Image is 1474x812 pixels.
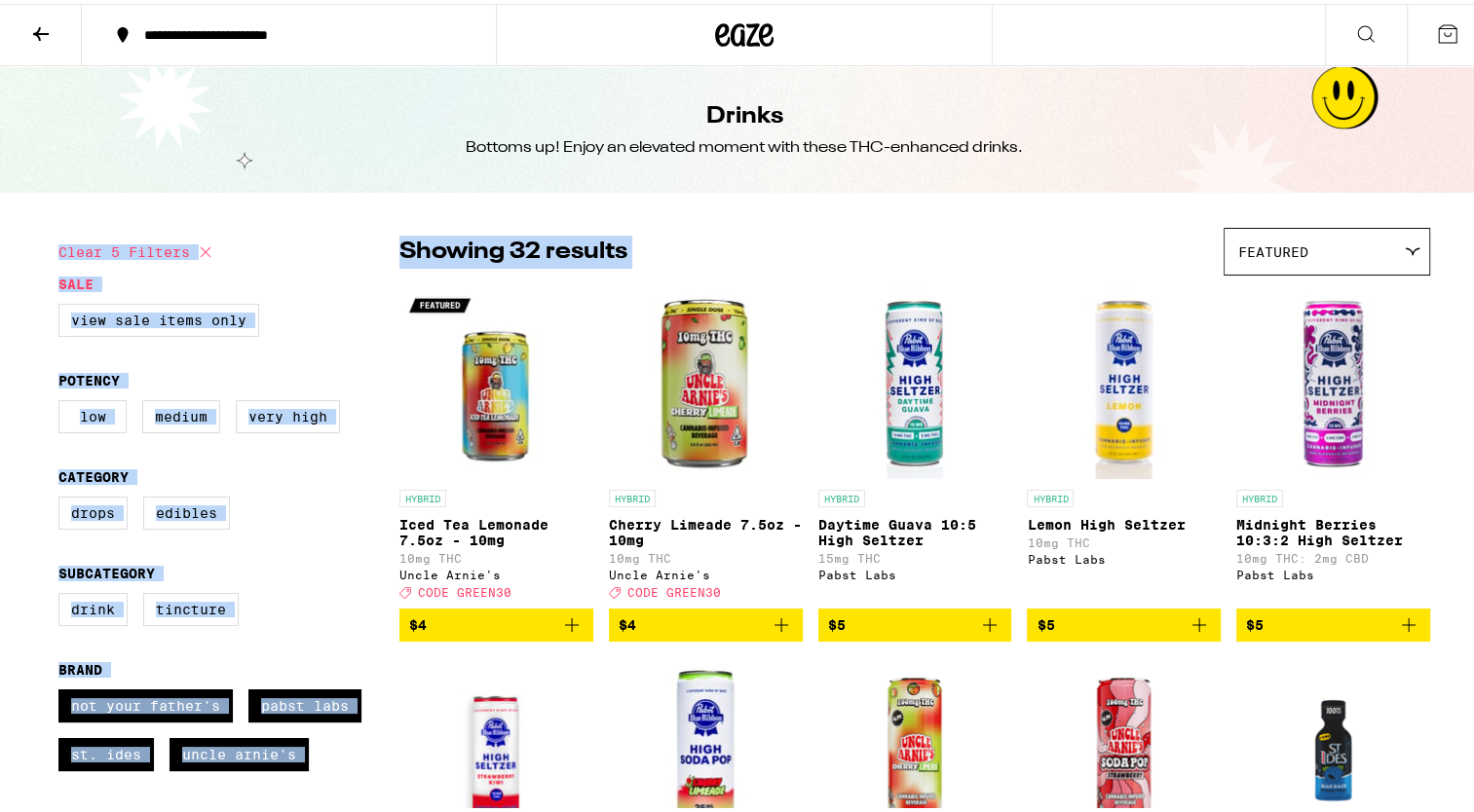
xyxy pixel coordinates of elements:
[818,281,1012,476] img: Pabst Labs - Daytime Guava 10:5 High Seltzer
[58,369,120,385] legend: Potency
[1027,533,1221,545] p: 10mg THC
[609,281,803,476] img: Uncle Arnie's - Cherry Limeade 7.5oz - 10mg
[1027,281,1221,605] a: Open page for Lemon High Seltzer from Pabst Labs
[58,658,102,674] legend: Brand
[1236,513,1430,544] p: Midnight Berries 10:3:2 High Seltzer
[609,281,803,605] a: Open page for Cherry Limeade 7.5oz - 10mg from Uncle Arnie's
[609,513,803,544] p: Cherry Limeade 7.5oz - 10mg
[1246,613,1264,629] span: $5
[399,281,593,605] a: Open page for Iced Tea Lemonade 7.5oz - 10mg from Uncle Arnie's
[58,396,127,429] label: Low
[58,224,217,273] button: Clear 5 filters
[1027,513,1221,529] p: Lemon High Seltzer
[1236,548,1430,561] p: 10mg THC: 2mg CBD
[1037,613,1054,629] span: $5
[58,562,155,577] legend: Subcategory
[399,605,593,638] button: Add to bag
[818,513,1012,544] p: Daytime Guava 10:5 High Seltzer
[1238,240,1308,256] span: Featured
[58,734,154,767] label: St. Ides
[818,605,1012,638] button: Add to bag
[399,281,593,476] img: Uncle Arnie's - Iced Tea Lemonade 7.5oz - 10mg
[399,565,593,577] div: Uncle Arnie's
[58,465,129,481] legend: Category
[828,613,846,629] span: $5
[1027,486,1074,503] p: HYBRID
[58,685,233,719] label: Not Your Father's
[1027,281,1221,476] img: Pabst Labs - Lemon High Seltzer
[1236,565,1430,577] div: Pabst Labs
[619,613,636,629] span: $4
[58,300,259,333] label: View Sale Items Only
[818,548,1012,561] p: 15mg THC
[248,685,361,719] label: Pabst Labs
[609,548,803,561] p: 10mg THC
[609,605,803,638] button: Add to bag
[627,582,721,595] span: CODE GREEN30
[58,273,94,288] legend: Sale
[1236,486,1283,503] p: HYBRID
[143,589,239,622] label: Tincture
[170,734,309,767] label: Uncle Arnie's
[818,565,1012,577] div: Pabst Labs
[399,513,593,544] p: Iced Tea Lemonade 7.5oz - 10mg
[466,133,1023,155] div: Bottoms up! Enjoy an elevated moment with these THC-enhanced drinks.
[1236,605,1430,638] button: Add to bag
[609,565,803,577] div: Uncle Arnie's
[1236,281,1430,605] a: Open page for Midnight Berries 10:3:2 High Seltzer from Pabst Labs
[399,486,446,503] p: HYBRID
[418,582,511,595] span: CODE GREEN30
[58,589,128,622] label: Drink
[409,613,427,629] span: $4
[1027,549,1221,562] div: Pabst Labs
[706,96,783,129] h1: Drinks
[818,281,1012,605] a: Open page for Daytime Guava 10:5 High Seltzer from Pabst Labs
[236,396,340,429] label: Very High
[58,493,128,526] label: Drops
[12,14,140,29] span: Hi. Need any help?
[399,232,627,265] p: Showing 32 results
[143,493,230,526] label: Edibles
[142,396,220,429] label: Medium
[1027,605,1221,638] button: Add to bag
[1236,281,1430,476] img: Pabst Labs - Midnight Berries 10:3:2 High Seltzer
[399,548,593,561] p: 10mg THC
[609,486,656,503] p: HYBRID
[818,486,865,503] p: HYBRID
